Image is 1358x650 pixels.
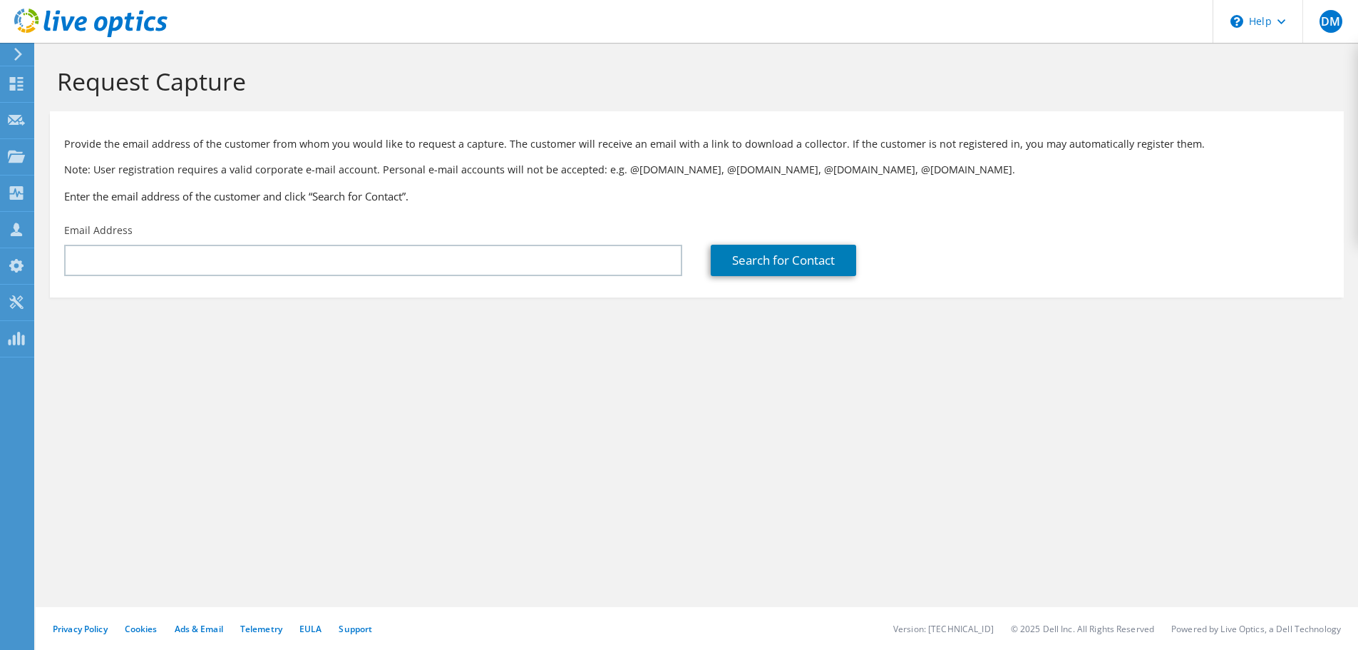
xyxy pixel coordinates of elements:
[64,223,133,238] label: Email Address
[299,623,322,635] a: EULA
[125,623,158,635] a: Cookies
[240,623,282,635] a: Telemetry
[57,66,1329,96] h1: Request Capture
[175,623,223,635] a: Ads & Email
[1171,623,1341,635] li: Powered by Live Optics, a Dell Technology
[53,623,108,635] a: Privacy Policy
[64,188,1329,204] h3: Enter the email address of the customer and click “Search for Contact”.
[339,623,372,635] a: Support
[711,245,856,276] a: Search for Contact
[1230,15,1243,28] svg: \n
[893,623,994,635] li: Version: [TECHNICAL_ID]
[64,162,1329,178] p: Note: User registration requires a valid corporate e-mail account. Personal e-mail accounts will ...
[1320,10,1342,33] span: DM
[1011,623,1154,635] li: © 2025 Dell Inc. All Rights Reserved
[64,136,1329,152] p: Provide the email address of the customer from whom you would like to request a capture. The cust...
